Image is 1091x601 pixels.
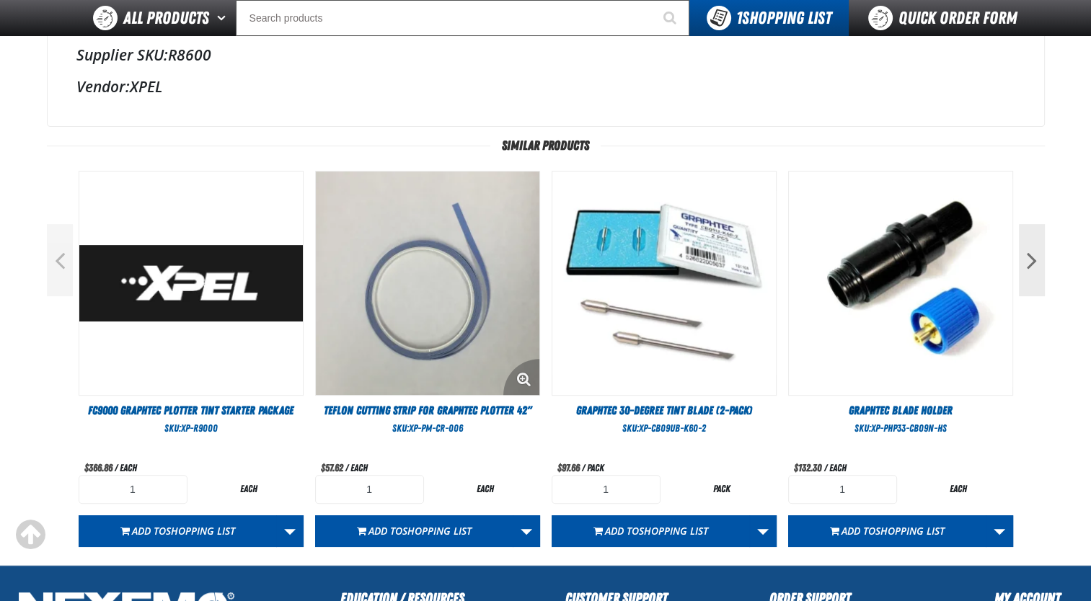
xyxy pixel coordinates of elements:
div: Scroll to the top [14,519,46,551]
span: Shopping List [875,524,945,538]
a: More Actions [986,515,1013,547]
button: Add toShopping List [79,515,277,547]
div: each [431,482,540,496]
a: More Actions [276,515,304,547]
a: More Actions [749,515,777,547]
input: Product Quantity [315,475,424,504]
span: Add to [368,524,472,538]
span: $57.62 [321,462,343,473]
span: XP-PHP33-CB09N-HS [871,422,947,434]
span: XP-PM-CR-006 [409,422,463,434]
img: Graphtec Blade Holder [789,172,1012,395]
span: Shopping List [736,8,831,28]
div: SKU: [788,422,1013,435]
button: Add toShopping List [788,515,986,547]
span: $366.86 [84,462,112,473]
: View Details of the Graphtec Blade Holder [789,172,1012,395]
span: / [824,462,827,473]
span: $97.66 [557,462,580,473]
a: Graphtec Blade Holder [788,403,1013,419]
span: Shopping List [166,524,235,538]
button: Previous [47,224,73,296]
span: $132.30 [794,462,822,473]
span: All Products [123,5,209,31]
span: Graphtec Blade Holder [849,404,953,417]
button: Add toShopping List [552,515,750,547]
img: Graphtec 30-degree tint blade (2-Pack) [552,172,776,395]
label: Supplier SKU: [76,45,168,65]
span: each [350,462,368,473]
div: SKU: [552,422,777,435]
label: Vendor: [76,76,130,97]
a: Graphtec 30-degree tint blade (2-Pack) [552,403,777,419]
span: each [829,462,847,473]
div: SKU: [315,422,540,435]
span: Shopping List [639,524,708,538]
: View Details of the FC9000 Graphtec Plotter Tint Starter Package [79,172,303,395]
span: Teflon Cutting Strip for Graphtec Plotter 42" [324,404,531,417]
span: Shopping List [402,524,472,538]
input: Product Quantity [79,475,187,504]
a: More Actions [513,515,540,547]
input: Product Quantity [788,475,897,504]
: View Details of the Graphtec 30-degree tint blade (2-Pack) [552,172,776,395]
span: / [345,462,348,473]
: View Details of the Teflon Cutting Strip for Graphtec Plotter 42" [316,172,539,395]
button: Add toShopping List [315,515,513,547]
a: FC9000 Graphtec Plotter Tint Starter Package [79,403,304,419]
span: Graphtec 30-degree tint blade (2-Pack) [576,404,752,417]
div: XPEL [76,76,1015,97]
div: SKU: [79,422,304,435]
span: XP-CB09UB-K60-2 [639,422,706,434]
span: Add to [842,524,945,538]
div: each [904,482,1013,496]
span: / [582,462,585,473]
div: pack [668,482,777,496]
span: pack [587,462,604,473]
img: Teflon Cutting Strip for Graphtec Plotter 42" [316,172,539,395]
span: each [120,462,137,473]
a: Teflon Cutting Strip for Graphtec Plotter 42" [315,403,540,419]
button: Enlarge Product Image. Opens a popup [503,359,539,395]
div: R8600 [76,45,1015,65]
strong: 1 [736,8,742,28]
img: FC9000 Graphtec Plotter Tint Starter Package [79,172,303,395]
button: Next [1019,224,1045,296]
input: Product Quantity [552,475,661,504]
span: FC9000 Graphtec Plotter Tint Starter Package [88,404,293,417]
span: Add to [605,524,708,538]
span: XP-R9000 [181,422,218,434]
div: each [195,482,304,496]
span: / [115,462,118,473]
span: Add to [132,524,235,538]
span: Similar Products [490,138,601,153]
